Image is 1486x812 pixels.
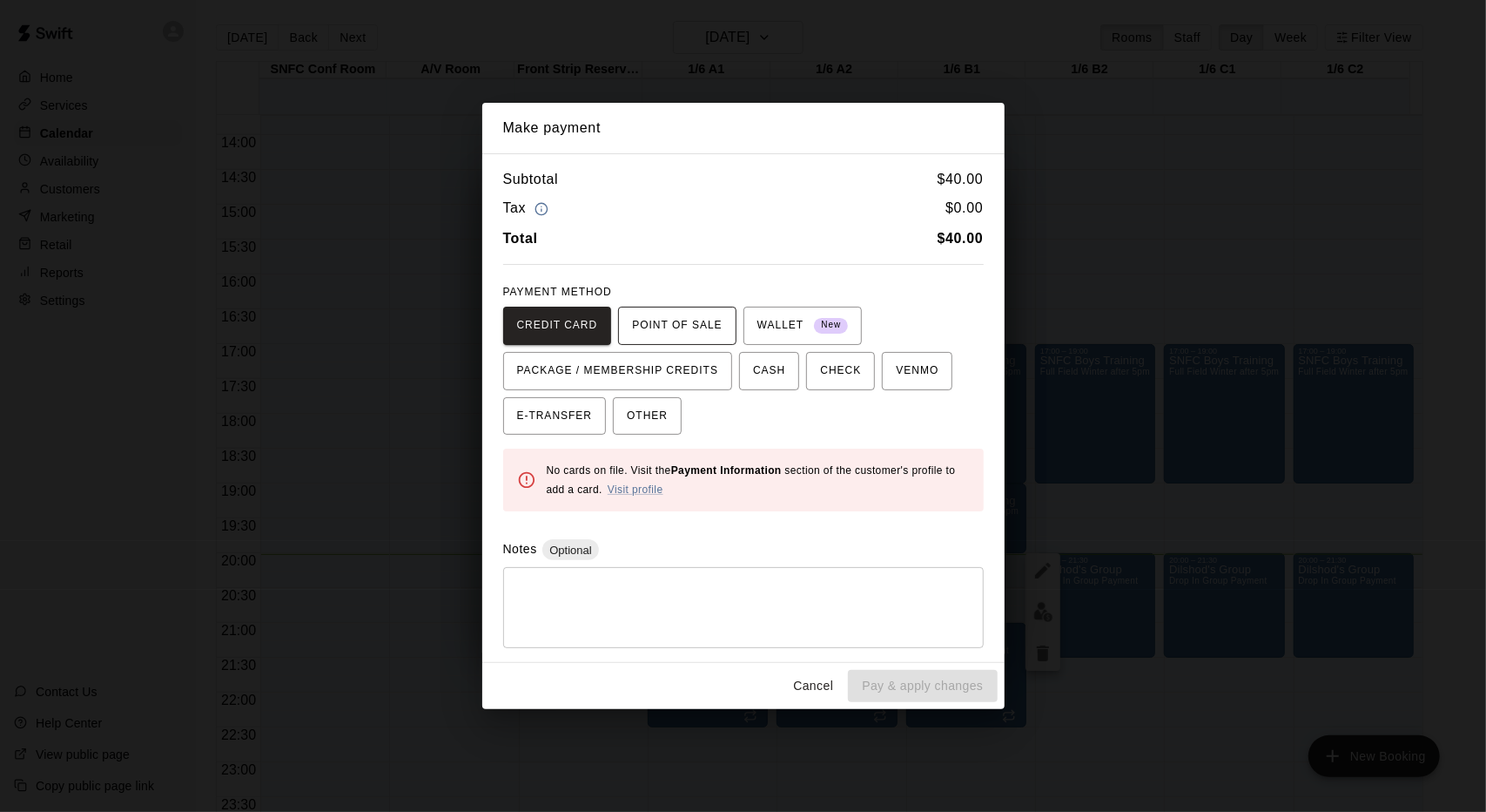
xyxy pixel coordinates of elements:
[547,464,956,496] span: No cards on file. Visit the section of the customer's profile to add a card.
[618,307,736,345] button: POINT OF SALE
[806,352,875,390] button: CHECK
[503,352,733,390] button: PACKAGE / MEMBERSHIP CREDITS
[627,403,668,430] span: OTHER
[896,357,938,385] span: VENMO
[938,231,984,246] b: $ 40.00
[785,670,841,702] button: Cancel
[482,103,1005,153] h2: Make payment
[503,168,559,191] h6: Subtotal
[613,397,682,436] button: OTHER
[503,197,554,220] h6: Tax
[608,484,663,496] a: Visit profile
[503,397,607,436] button: E-TRANSFER
[517,312,598,340] span: CREDIT CARD
[820,357,861,385] span: CHECK
[757,312,849,340] span: WALLET
[542,544,598,557] span: Optional
[517,403,593,430] span: E-TRANSFER
[945,197,983,220] h6: $ 0.00
[814,314,848,337] span: New
[503,307,612,345] button: CREDIT CARD
[503,286,612,298] span: PAYMENT METHOD
[671,464,782,477] b: Payment Information
[503,231,538,246] b: Total
[632,312,722,340] span: POINT OF SALE
[938,168,984,191] h6: $ 40.00
[739,352,799,390] button: CASH
[503,542,537,556] label: Notes
[743,307,863,345] button: WALLET New
[517,357,719,385] span: PACKAGE / MEMBERSHIP CREDITS
[753,357,785,385] span: CASH
[882,352,952,390] button: VENMO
